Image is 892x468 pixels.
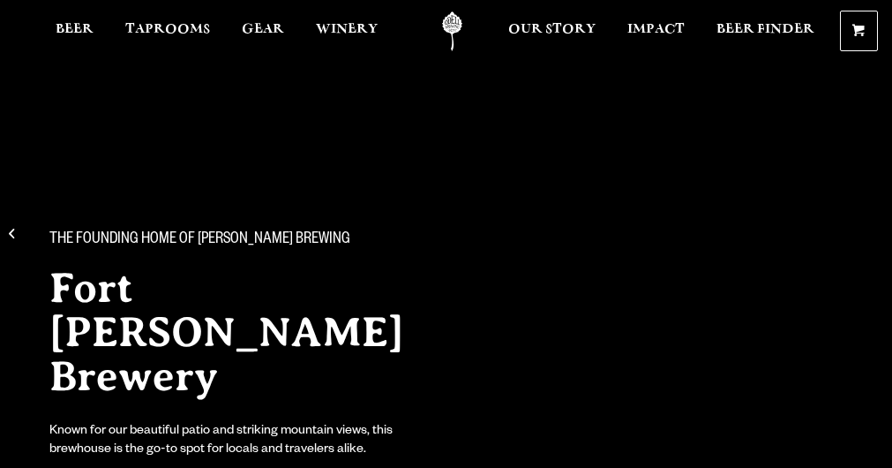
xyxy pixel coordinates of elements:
a: Winery [304,11,389,51]
span: Gear [242,22,284,36]
span: Taprooms [125,22,210,36]
span: Winery [316,22,378,36]
span: The Founding Home of [PERSON_NAME] Brewing [49,229,350,252]
span: Impact [627,22,685,36]
a: Odell Home [419,11,485,51]
a: Gear [230,11,296,51]
h2: Fort [PERSON_NAME] Brewery [49,266,431,398]
a: Our Story [497,11,607,51]
span: Beer Finder [716,22,814,36]
span: Our Story [508,22,596,36]
a: Beer Finder [705,11,826,51]
a: Taprooms [114,11,221,51]
div: Known for our beautiful patio and striking mountain views, this brewhouse is the go-to spot for l... [49,423,431,460]
span: Beer [56,22,94,36]
a: Beer [44,11,105,51]
a: Impact [616,11,696,51]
